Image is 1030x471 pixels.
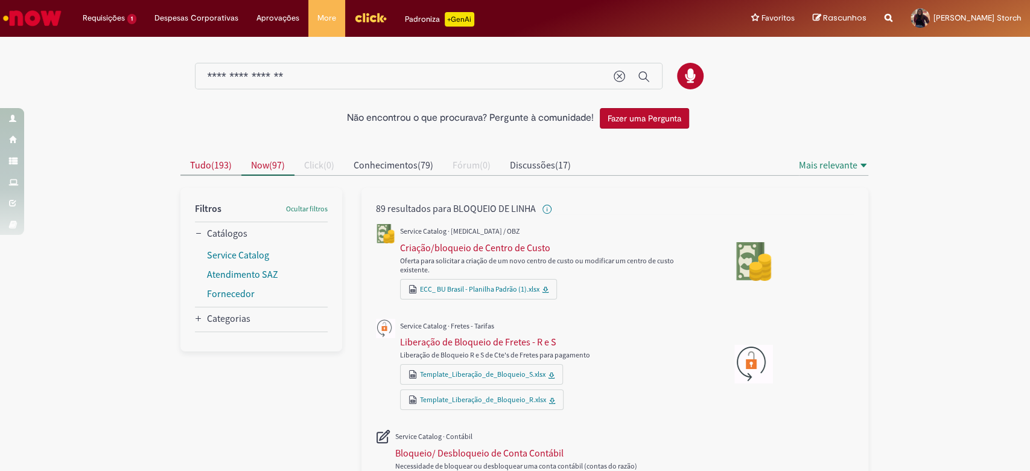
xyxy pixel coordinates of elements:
button: Fazer uma Pergunta [600,108,689,129]
div: Padroniza [405,12,474,27]
img: click_logo_yellow_360x200.png [354,8,387,27]
span: Favoritos [761,12,795,24]
img: ServiceNow [1,6,63,30]
span: [PERSON_NAME] Storch [933,13,1021,23]
h2: Não encontrou o que procurava? Pergunte à comunidade! [347,113,594,124]
span: Aprovações [256,12,299,24]
span: Despesas Corporativas [154,12,238,24]
a: Rascunhos [813,13,866,24]
span: Requisições [83,12,125,24]
span: 1 [127,14,136,24]
p: +GenAi [445,12,474,27]
span: Rascunhos [823,12,866,24]
span: More [317,12,336,24]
